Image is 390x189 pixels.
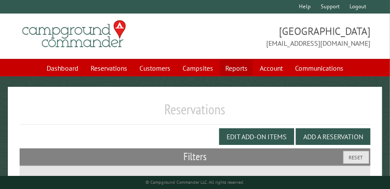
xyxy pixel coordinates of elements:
[134,60,176,76] a: Customers
[290,60,349,76] a: Communications
[41,60,84,76] a: Dashboard
[177,60,218,76] a: Campsites
[254,60,288,76] a: Account
[220,60,253,76] a: Reports
[20,148,371,165] h2: Filters
[195,24,371,48] span: [GEOGRAPHIC_DATA] [EMAIL_ADDRESS][DOMAIN_NAME]
[296,128,370,145] button: Add a Reservation
[85,60,132,76] a: Reservations
[146,179,244,185] small: © Campground Commander LLC. All rights reserved.
[219,128,294,145] button: Edit Add-on Items
[343,151,369,164] button: Reset
[20,101,371,125] h1: Reservations
[20,17,129,51] img: Campground Commander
